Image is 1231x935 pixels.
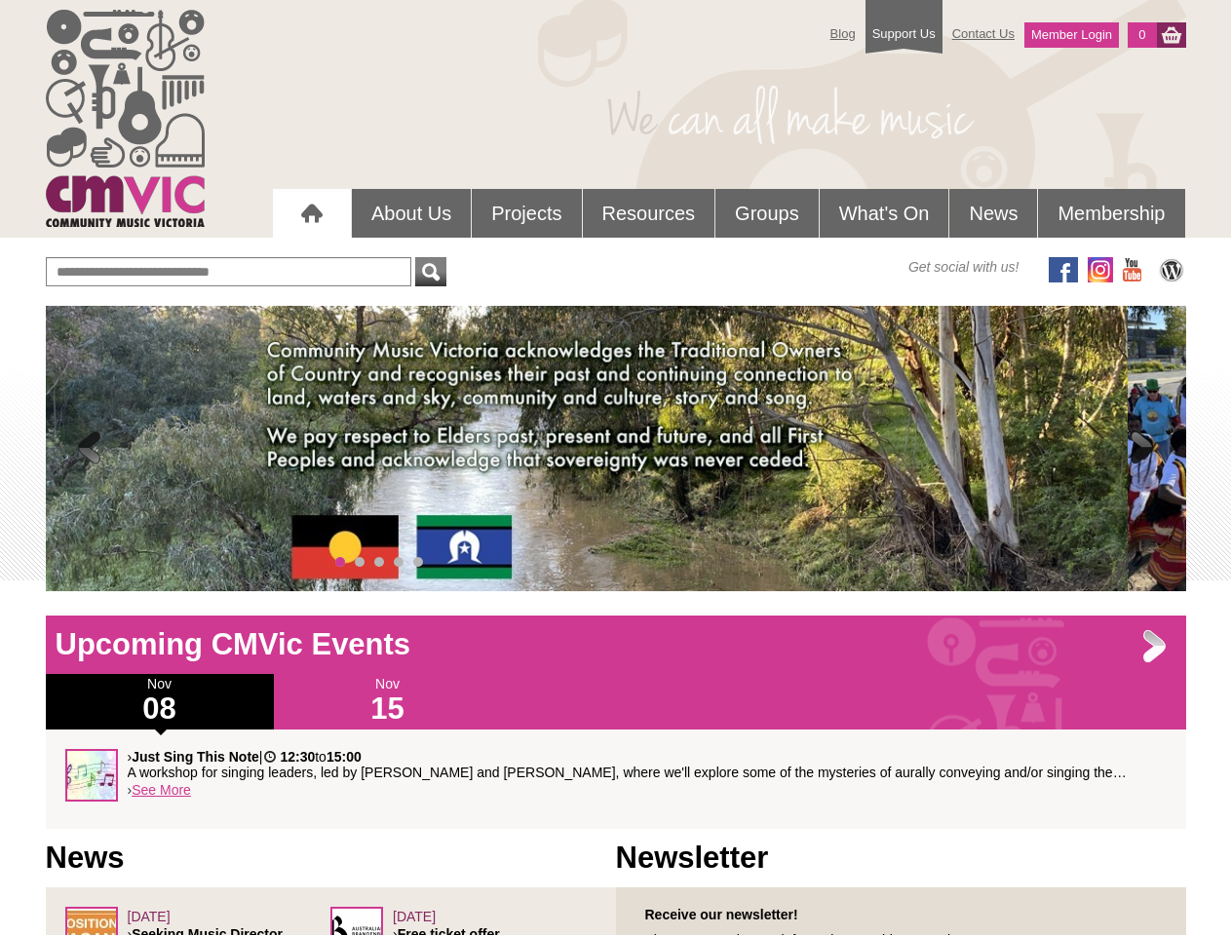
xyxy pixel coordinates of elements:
[821,17,866,51] a: Blog
[128,909,171,924] span: [DATE]
[46,625,1186,664] h1: Upcoming CMVic Events
[820,189,949,238] a: What's On
[635,554,1127,570] a: inclusive, accessible community music events throughout [GEOGRAPHIC_DATA]
[616,839,1186,878] h1: Newsletter
[942,17,1024,51] a: Contact Us
[274,693,502,725] h1: 15
[46,693,274,725] h1: 08
[132,782,191,798] a: See More
[1088,257,1113,282] img: icon-instagram.png
[280,749,315,765] strong: 12:30
[65,749,1167,809] div: ›
[949,189,1037,238] a: News
[128,749,1167,780] p: › | to A workshop for singing leaders, led by [PERSON_NAME] and [PERSON_NAME], where we'll explor...
[46,674,274,729] div: Nov
[327,749,362,765] strong: 15:00
[274,674,502,729] div: Nov
[472,189,581,238] a: Projects
[1024,22,1119,48] a: Member Login
[648,518,975,547] a: Click here to FIND EVENTS
[1038,189,1184,238] a: Membership
[1128,22,1156,48] a: 0
[65,749,118,802] img: Rainbow-notes.jpg
[645,907,798,922] strong: Receive our newsletter!
[393,909,436,924] span: [DATE]
[132,749,259,765] strong: Just Sing This Note
[583,189,715,238] a: Resources
[635,524,1167,552] h2: ›
[715,189,819,238] a: Groups
[908,257,1019,277] span: Get social with us!
[46,839,616,878] h1: News
[1157,257,1186,282] img: CMVic Blog
[352,189,471,238] a: About Us
[46,10,205,227] img: cmvic_logo.png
